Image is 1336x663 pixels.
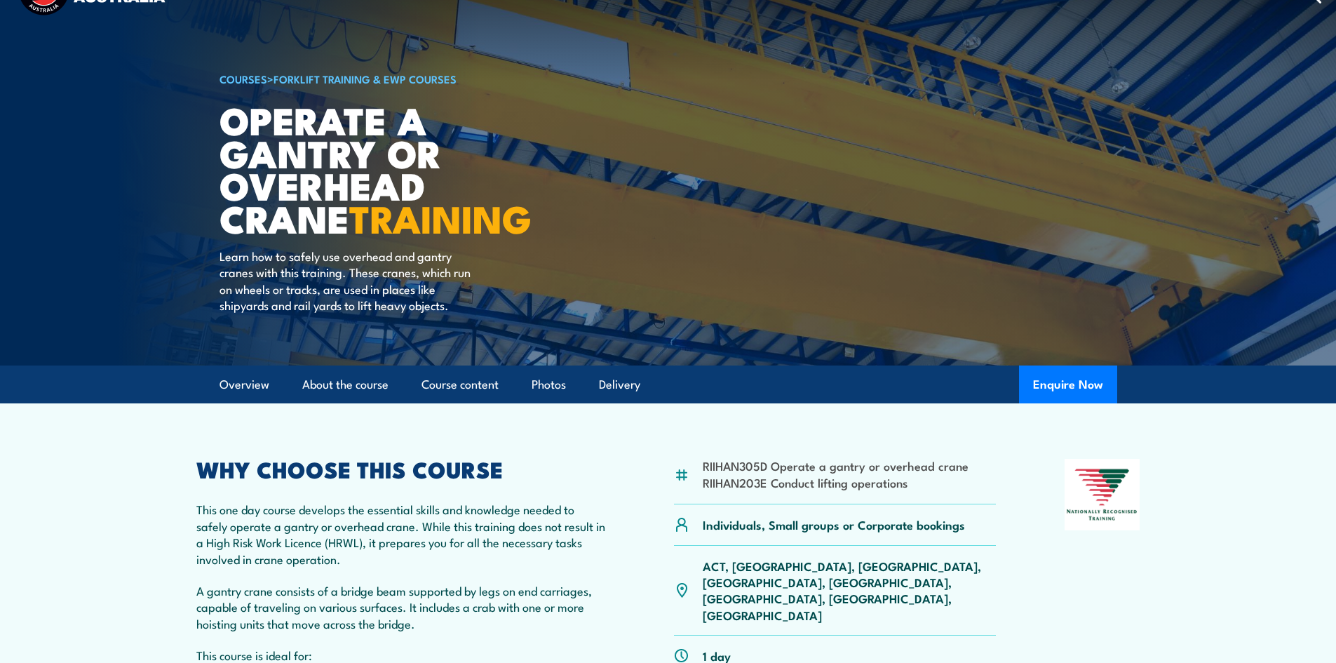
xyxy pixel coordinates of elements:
p: This one day course develops the essential skills and knowledge needed to safely operate a gantry... [196,501,606,567]
h6: > [220,70,566,87]
li: RIIHAN305D Operate a gantry or overhead crane [703,457,969,474]
p: This course is ideal for: [196,647,606,663]
h2: WHY CHOOSE THIS COURSE [196,459,606,478]
strong: TRAINING [349,188,532,246]
a: Overview [220,366,269,403]
p: Learn how to safely use overhead and gantry cranes with this training. These cranes, which run on... [220,248,475,314]
img: Nationally Recognised Training logo. [1065,459,1140,530]
a: COURSES [220,71,267,86]
li: RIIHAN203E Conduct lifting operations [703,474,969,490]
a: Course content [421,366,499,403]
p: A gantry crane consists of a bridge beam supported by legs on end carriages, capable of traveling... [196,582,606,631]
a: About the course [302,366,389,403]
h1: Operate a Gantry or Overhead Crane [220,103,566,234]
a: Delivery [599,366,640,403]
p: Individuals, Small groups or Corporate bookings [703,516,965,533]
a: Photos [532,366,566,403]
p: ACT, [GEOGRAPHIC_DATA], [GEOGRAPHIC_DATA], [GEOGRAPHIC_DATA], [GEOGRAPHIC_DATA], [GEOGRAPHIC_DATA... [703,558,997,624]
a: Forklift Training & EWP Courses [274,71,457,86]
button: Enquire Now [1019,366,1117,403]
